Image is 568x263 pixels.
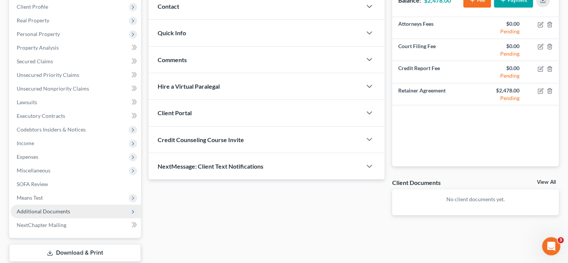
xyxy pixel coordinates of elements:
[17,31,60,37] span: Personal Property
[9,244,141,262] a: Download & Print
[17,126,86,133] span: Codebtors Insiders & Notices
[482,72,519,80] div: Pending
[17,222,66,228] span: NextChapter Mailing
[17,153,38,160] span: Expenses
[11,82,141,95] a: Unsecured Nonpriority Claims
[482,87,519,94] div: $2,478.00
[11,55,141,68] a: Secured Claims
[398,196,553,203] p: No client documents yet.
[17,3,48,10] span: Client Profile
[158,29,186,36] span: Quick Info
[158,136,244,143] span: Credit Counseling Course Invite
[392,83,476,105] td: Retainer Agreement
[542,237,560,255] iframe: Intercom live chat
[17,140,34,146] span: Income
[17,208,70,214] span: Additional Documents
[158,3,179,10] span: Contact
[17,194,43,201] span: Means Test
[11,68,141,82] a: Unsecured Priority Claims
[17,113,65,119] span: Executory Contracts
[482,42,519,50] div: $0.00
[11,177,141,191] a: SOFA Review
[482,50,519,58] div: Pending
[11,218,141,232] a: NextChapter Mailing
[17,99,37,105] span: Lawsuits
[482,28,519,35] div: Pending
[158,163,263,170] span: NextMessage: Client Text Notifications
[158,83,220,90] span: Hire a Virtual Paralegal
[482,64,519,72] div: $0.00
[17,85,89,92] span: Unsecured Nonpriority Claims
[158,109,192,116] span: Client Portal
[17,58,53,64] span: Secured Claims
[17,44,59,51] span: Property Analysis
[392,61,476,83] td: Credit Report Fee
[482,20,519,28] div: $0.00
[537,180,556,185] a: View All
[17,17,49,23] span: Real Property
[482,94,519,102] div: Pending
[17,167,50,174] span: Miscellaneous
[17,72,79,78] span: Unsecured Priority Claims
[392,17,476,39] td: Attorneys Fees
[158,56,187,63] span: Comments
[392,39,476,61] td: Court Filing Fee
[392,178,441,186] div: Client Documents
[17,181,48,187] span: SOFA Review
[11,95,141,109] a: Lawsuits
[11,109,141,123] a: Executory Contracts
[11,41,141,55] a: Property Analysis
[558,237,564,243] span: 3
